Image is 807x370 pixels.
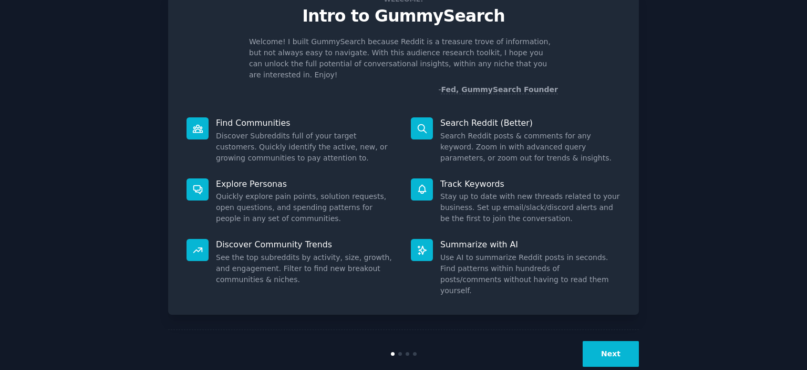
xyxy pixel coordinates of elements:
[440,252,620,296] dd: Use AI to summarize Reddit posts in seconds. Find patterns within hundreds of posts/comments with...
[440,178,620,189] p: Track Keywords
[440,239,620,250] p: Summarize with AI
[440,191,620,224] dd: Stay up to date with new threads related to your business. Set up email/slack/discord alerts and ...
[216,117,396,128] p: Find Communities
[179,7,628,25] p: Intro to GummySearch
[216,239,396,250] p: Discover Community Trends
[440,131,620,164] dd: Search Reddit posts & comments for any keyword. Zoom in with advanced query parameters, or zoom o...
[216,131,396,164] dd: Discover Subreddits full of your target customers. Quickly identify the active, new, or growing c...
[216,252,396,285] dd: See the top subreddits by activity, size, growth, and engagement. Filter to find new breakout com...
[216,191,396,224] dd: Quickly explore pain points, solution requests, open questions, and spending patterns for people ...
[440,117,620,128] p: Search Reddit (Better)
[583,341,639,367] button: Next
[216,178,396,189] p: Explore Personas
[249,36,558,81] p: Welcome! I built GummySearch because Reddit is a treasure trove of information, but not always ea...
[438,84,558,95] div: -
[441,85,558,94] a: Fed, GummySearch Founder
